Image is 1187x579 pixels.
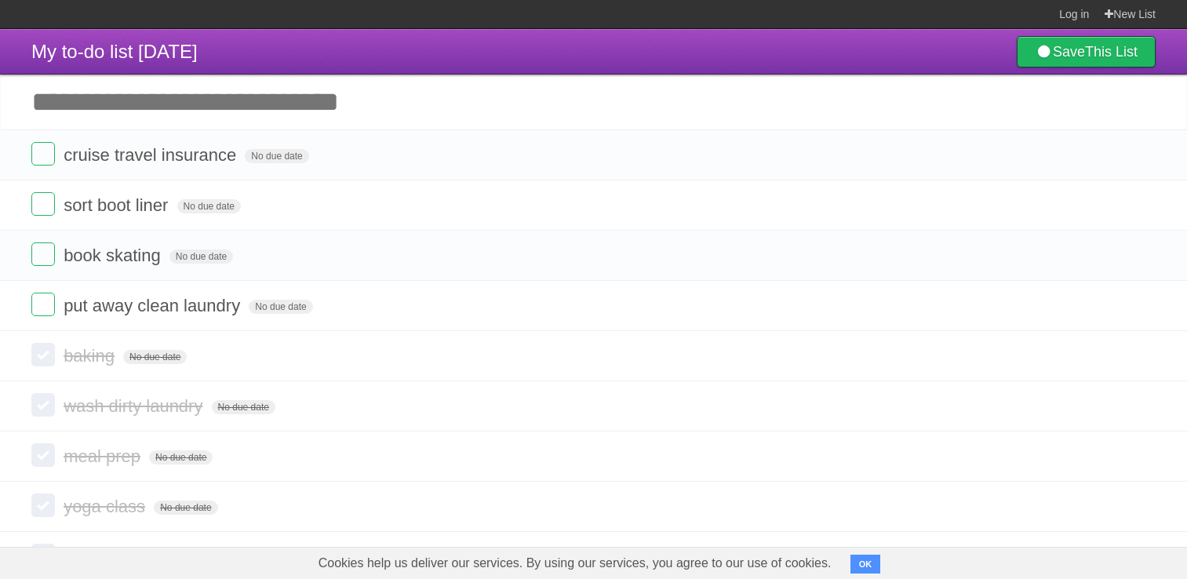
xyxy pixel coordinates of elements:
[31,41,198,62] span: My to-do list [DATE]
[31,293,55,316] label: Done
[64,246,165,265] span: book skating
[31,443,55,467] label: Done
[31,544,55,567] label: Done
[123,350,187,364] span: No due date
[31,242,55,266] label: Done
[31,142,55,166] label: Done
[64,446,144,466] span: meal prep
[245,149,308,163] span: No due date
[64,497,149,516] span: yoga class
[64,346,118,366] span: baking
[169,249,233,264] span: No due date
[212,400,275,414] span: No due date
[154,501,217,515] span: No due date
[1017,36,1156,67] a: SaveThis List
[177,199,241,213] span: No due date
[31,192,55,216] label: Done
[31,343,55,366] label: Done
[1085,44,1138,60] b: This List
[64,195,172,215] span: sort boot liner
[64,396,206,416] span: wash dirty laundry
[850,555,881,574] button: OK
[303,548,847,579] span: Cookies help us deliver our services. By using our services, you agree to our use of cookies.
[249,300,312,314] span: No due date
[149,450,213,464] span: No due date
[31,393,55,417] label: Done
[64,145,240,165] span: cruise travel insurance
[31,493,55,517] label: Done
[64,296,244,315] span: put away clean laundry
